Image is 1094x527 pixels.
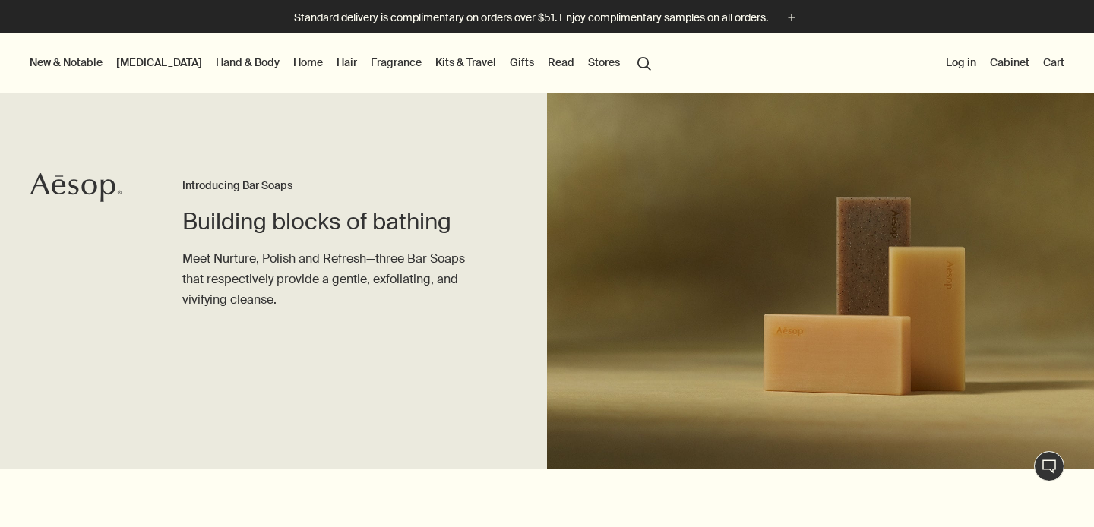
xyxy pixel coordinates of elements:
button: Cart [1040,52,1067,72]
a: Kits & Travel [432,52,499,72]
button: Standard delivery is complimentary on orders over $51. Enjoy complimentary samples on all orders. [294,9,800,27]
a: Home [290,52,326,72]
nav: primary [27,33,658,93]
button: New & Notable [27,52,106,72]
p: Standard delivery is complimentary on orders over $51. Enjoy complimentary samples on all orders. [294,10,768,26]
img: Aesop Bar soaps placed in front of dark yellow textured background [547,93,1094,469]
button: Open search [631,48,658,77]
nav: supplementary [943,33,1067,93]
a: Gifts [507,52,537,72]
button: Log in [943,52,979,72]
button: Stores [585,52,623,72]
button: Live Assistance [1034,451,1064,481]
h1: Building blocks of bathing [182,207,486,237]
a: Hair [334,52,360,72]
h2: Introducing Bar Soaps [182,177,486,195]
a: [MEDICAL_DATA] [113,52,205,72]
a: Aesop [27,169,125,210]
a: Read [545,52,577,72]
a: Cabinet [987,52,1032,72]
a: Hand & Body [213,52,283,72]
a: Fragrance [368,52,425,72]
p: Meet Nurture, Polish and Refresh—three Bar Soaps that respectively provide a gentle, exfoliating,... [182,248,486,311]
svg: Aesop [30,172,122,203]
